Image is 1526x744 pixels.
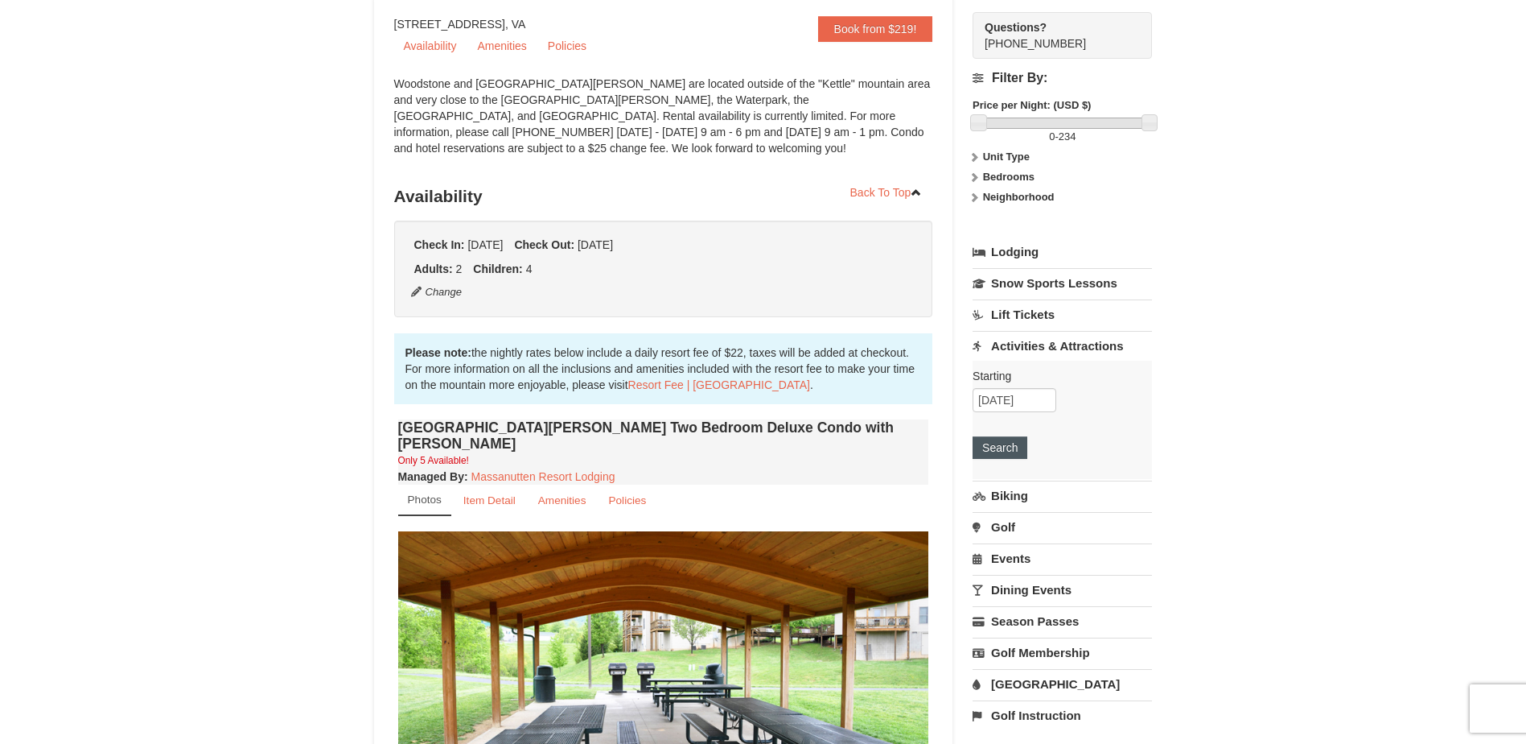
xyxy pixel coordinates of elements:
[408,494,442,506] small: Photos
[467,34,536,58] a: Amenities
[410,283,463,301] button: Change
[1059,130,1076,143] span: 234
[973,606,1152,636] a: Season Passes
[394,76,933,172] div: Woodstone and [GEOGRAPHIC_DATA][PERSON_NAME] are located outside of the "Kettle" mountain area an...
[973,368,1140,384] label: Starting
[538,34,596,58] a: Policies
[973,436,1027,459] button: Search
[453,485,526,516] a: Item Detail
[973,331,1152,361] a: Activities & Attractions
[985,19,1123,50] span: [PHONE_NUMBER]
[973,268,1152,298] a: Snow Sports Lessons
[467,238,503,251] span: [DATE]
[973,575,1152,605] a: Dining Events
[456,262,463,275] span: 2
[973,701,1152,730] a: Golf Instruction
[598,485,656,516] a: Policies
[973,512,1152,542] a: Golf
[973,481,1152,510] a: Biking
[628,378,810,391] a: Resort Fee | [GEOGRAPHIC_DATA]
[983,191,1055,203] strong: Neighborhood
[983,171,1034,183] strong: Bedrooms
[973,238,1152,267] a: Lodging
[973,544,1152,573] a: Events
[394,34,467,58] a: Availability
[398,485,451,516] a: Photos
[398,420,929,452] h4: [GEOGRAPHIC_DATA][PERSON_NAME] Two Bedroom Deluxe Condo with [PERSON_NAME]
[398,455,469,466] small: Only 5 Available!
[840,180,933,205] a: Back To Top
[538,494,586,506] small: Amenities
[1049,130,1055,143] span: 0
[818,16,933,42] a: Book from $219!
[608,494,646,506] small: Policies
[398,470,468,483] strong: :
[405,346,471,359] strong: Please note:
[528,485,597,516] a: Amenities
[394,180,933,213] h3: Availability
[973,638,1152,668] a: Golf Membership
[463,494,516,506] small: Item Detail
[973,300,1152,329] a: Lift Tickets
[983,151,1030,163] strong: Unit Type
[973,669,1152,699] a: [GEOGRAPHIC_DATA]
[985,21,1047,34] strong: Questions?
[578,238,613,251] span: [DATE]
[526,262,533,275] span: 4
[394,333,933,404] div: the nightly rates below include a daily resort fee of $22, taxes will be added at checkout. For m...
[471,470,615,483] a: Massanutten Resort Lodging
[514,238,574,251] strong: Check Out:
[414,262,453,275] strong: Adults:
[414,238,465,251] strong: Check In:
[973,99,1091,111] strong: Price per Night: (USD $)
[473,262,522,275] strong: Children:
[973,129,1152,145] label: -
[973,71,1152,85] h4: Filter By:
[398,470,464,483] span: Managed By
